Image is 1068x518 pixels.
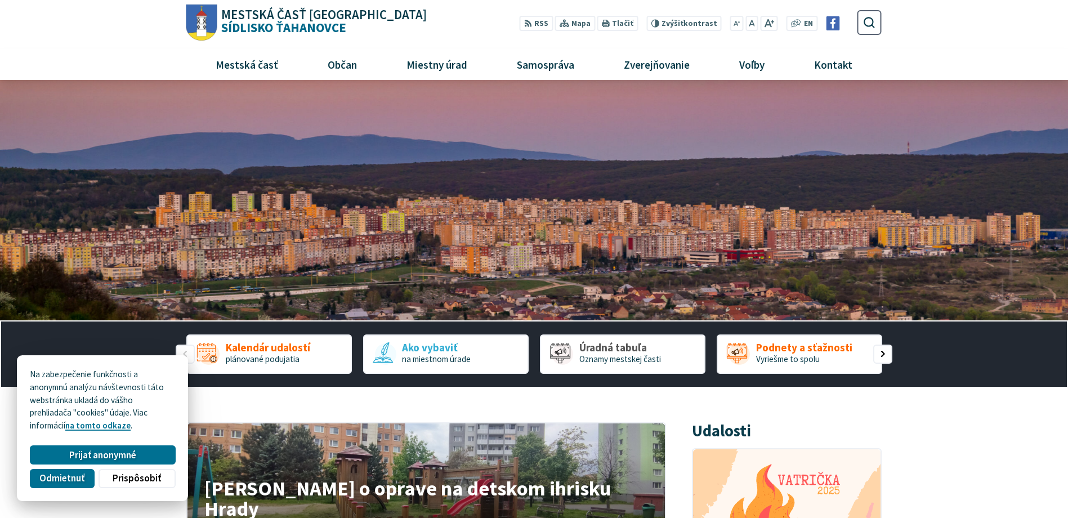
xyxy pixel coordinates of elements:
[810,49,857,79] span: Kontakt
[65,420,131,431] a: na tomto odkaze
[520,16,553,31] a: RSS
[186,5,427,41] a: Logo Sídlisko Ťahanovce, prejsť na domovskú stránku.
[497,49,595,79] a: Samospráva
[719,49,785,79] a: Voľby
[99,469,175,488] button: Prispôsobiť
[363,334,529,374] div: 2 / 5
[801,18,816,30] a: EN
[555,16,595,31] a: Mapa
[402,342,471,354] span: Ako vybaviť
[826,16,840,30] img: Prejsť na Facebook stránku
[579,354,661,364] span: Oznamy mestskej časti
[540,334,705,374] div: 3 / 5
[195,49,298,79] a: Mestská časť
[534,18,548,30] span: RSS
[113,472,161,484] span: Prispôsobiť
[604,49,710,79] a: Zverejňovanie
[794,49,873,79] a: Kontakt
[402,49,471,79] span: Miestny úrad
[30,469,94,488] button: Odmietnuť
[186,334,352,374] a: Kalendár udalostí plánované podujatia
[662,19,683,28] span: Zvýšiť
[186,334,352,374] div: 1 / 5
[735,49,769,79] span: Voľby
[692,422,751,440] h3: Udalosti
[756,342,852,354] span: Podnety a sťažnosti
[39,472,84,484] span: Odmietnuť
[386,49,488,79] a: Miestny úrad
[30,445,175,465] button: Prijať anonymné
[717,334,882,374] a: Podnety a sťažnosti Vyriešme to spolu
[760,16,777,31] button: Zväčšiť veľkosť písma
[646,16,721,31] button: Zvýšiťkontrast
[717,334,882,374] div: 4 / 5
[612,19,633,28] span: Tlačiť
[619,49,694,79] span: Zverejňovanie
[30,368,175,432] p: Na zabezpečenie funkčnosti a anonymnú analýzu návštevnosti táto webstránka ukladá do vášho prehli...
[804,18,813,30] span: EN
[512,49,578,79] span: Samospráva
[69,449,136,461] span: Prijať anonymné
[597,16,638,31] button: Tlačiť
[571,18,591,30] span: Mapa
[402,354,471,364] span: na miestnom úrade
[211,49,282,79] span: Mestská časť
[579,342,661,354] span: Úradná tabuľa
[756,354,820,364] span: Vyriešme to spolu
[662,19,717,28] span: kontrast
[540,334,705,374] a: Úradná tabuľa Oznamy mestskej časti
[363,334,529,374] a: Ako vybaviť na miestnom úrade
[176,345,195,364] div: Predošlý slajd
[873,345,892,364] div: Nasledujúci slajd
[745,16,758,31] button: Nastaviť pôvodnú veľkosť písma
[323,49,361,79] span: Občan
[217,8,427,34] h1: Sídlisko Ťahanovce
[221,8,427,21] span: Mestská časť [GEOGRAPHIC_DATA]
[226,342,310,354] span: Kalendár udalostí
[730,16,744,31] button: Zmenšiť veľkosť písma
[226,354,300,364] span: plánované podujatia
[186,5,217,41] img: Prejsť na domovskú stránku
[307,49,377,79] a: Občan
